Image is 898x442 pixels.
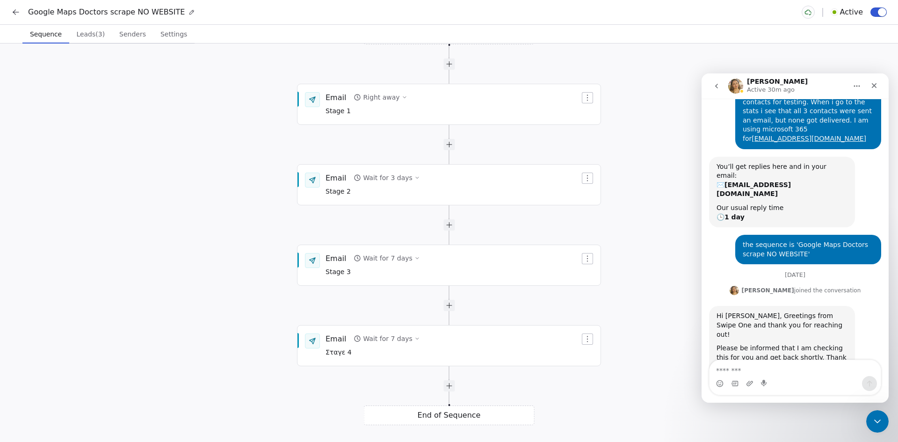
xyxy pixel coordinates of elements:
[363,93,399,102] div: Right away
[297,325,601,366] div: EmailWait for 7 daysΣταγε 4
[14,306,22,314] button: Emoji picker
[297,84,601,125] div: EmailRight awayStage 1
[297,245,601,286] div: EmailWait for 7 daysStage 3
[363,334,412,343] div: Wait for 7 days
[15,238,146,266] div: Hi [PERSON_NAME], Greetings from Swipe One and thank you for reaching out!
[326,187,420,197] span: Stage 2
[297,164,601,205] div: EmailWait for 3 daysStage 2
[326,348,420,358] span: Σταγε 4
[364,406,535,425] div: End of Sequence
[702,73,889,403] iframe: Intercom live chat
[7,232,180,333] div: Harinder says…
[364,25,535,44] div: Start of Sequence
[326,333,346,344] div: Email
[350,91,411,104] button: Right away
[8,287,179,303] textarea: Message…
[7,232,153,312] div: Hi [PERSON_NAME], Greetings from Swipe One and thank you for reaching out!Please be informed that...
[326,106,407,116] span: Stage 1
[160,303,175,318] button: Send a message…
[15,270,146,307] div: Please be informed that I am checking this for you and get back shortly. Thank you for your valua...
[350,171,423,184] button: Wait for 3 days
[350,252,423,265] button: Wait for 7 days
[363,173,412,182] div: Wait for 3 days
[326,253,346,263] div: Email
[326,92,346,102] div: Email
[26,28,65,41] span: Sequence
[326,173,346,183] div: Email
[72,28,109,41] span: Leads (3)
[116,28,150,41] span: Senders
[59,306,67,314] button: Start recording
[363,254,412,263] div: Wait for 7 days
[350,332,423,345] button: Wait for 7 days
[840,7,863,18] span: Active
[44,306,52,314] button: Upload attachment
[29,306,37,314] button: Gif picker
[28,7,185,18] span: Google Maps Doctors scrape NO WEBSITE
[157,28,191,41] span: Settings
[326,267,420,277] span: Stage 3
[866,410,889,433] iframe: Intercom live chat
